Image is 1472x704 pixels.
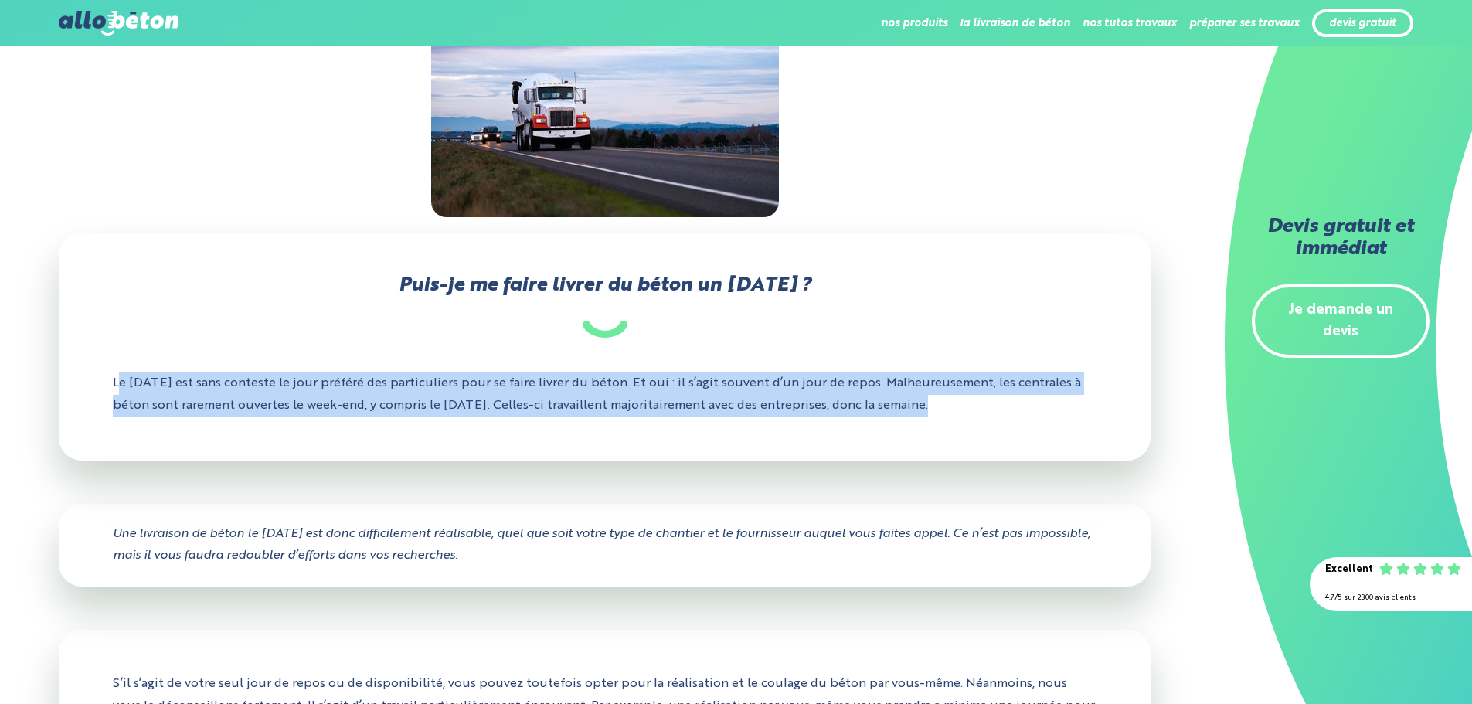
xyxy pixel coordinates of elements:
a: devis gratuit [1329,17,1396,30]
li: préparer ses travaux [1189,5,1300,42]
li: nos tutos travaux [1083,5,1177,42]
i: Une livraison de béton le [DATE] est donc difficilement réalisable, quel que soit votre type de c... [113,528,1090,563]
a: Je demande un devis [1252,284,1430,359]
p: Le [DATE] est sans conteste le jour préféré des particuliers pour se faire livrer du béton. Et ou... [113,361,1096,429]
div: 4.7/5 sur 2300 avis clients [1325,587,1457,610]
h2: Puis-je me faire livrer du béton un [DATE] ? [113,275,1096,338]
div: Excellent [1325,559,1373,581]
li: la livraison de béton [960,5,1070,42]
h2: Devis gratuit et immédiat [1252,216,1430,261]
img: allobéton [59,11,178,36]
li: nos produits [881,5,947,42]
